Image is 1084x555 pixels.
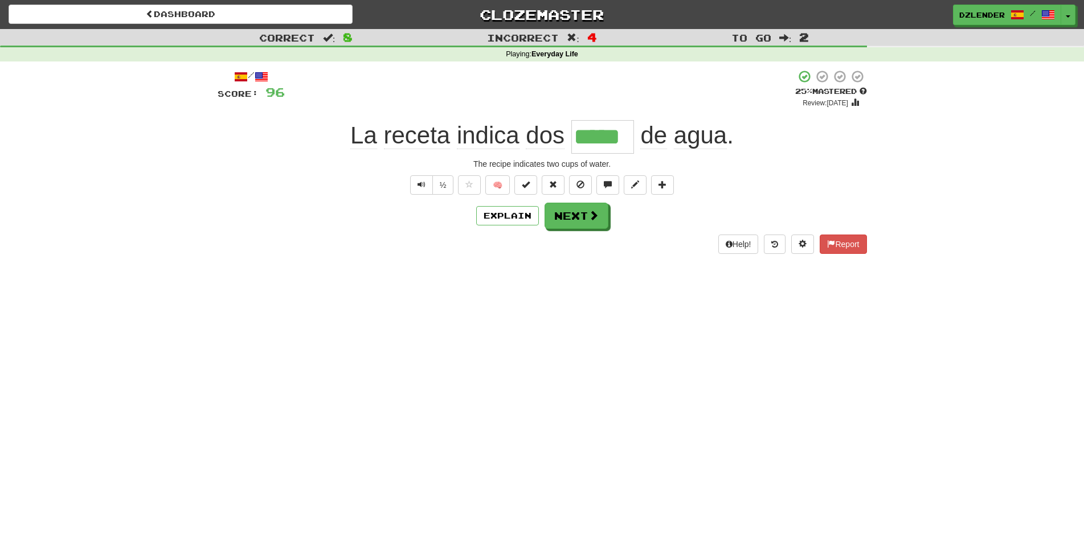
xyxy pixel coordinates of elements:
button: Report [820,235,866,254]
button: 🧠 [485,175,510,195]
button: Help! [718,235,759,254]
span: : [323,33,336,43]
button: Reset to 0% Mastered (alt+r) [542,175,565,195]
div: Text-to-speech controls [408,175,454,195]
strong: Everyday Life [531,50,578,58]
span: 4 [587,30,597,44]
span: . [634,122,734,149]
span: La [350,122,377,149]
span: 25 % [795,87,812,96]
span: 2 [799,30,809,44]
button: Next [545,203,608,229]
button: ½ [432,175,454,195]
span: / [1030,9,1036,17]
div: Mastered [795,87,867,97]
button: Add to collection (alt+a) [651,175,674,195]
span: dzlender [959,10,1005,20]
span: Incorrect [487,32,559,43]
span: : [567,33,579,43]
button: Discuss sentence (alt+u) [596,175,619,195]
a: dzlender / [953,5,1061,25]
button: Favorite sentence (alt+f) [458,175,481,195]
button: Round history (alt+y) [764,235,786,254]
button: Edit sentence (alt+d) [624,175,647,195]
span: To go [731,32,771,43]
small: Review: [DATE] [803,99,848,107]
span: Score: [218,89,259,98]
span: indica [457,122,519,149]
button: Explain [476,206,539,225]
button: Play sentence audio (ctl+space) [410,175,433,195]
span: Correct [259,32,315,43]
span: 96 [265,85,285,99]
span: 8 [343,30,353,44]
a: Dashboard [9,5,353,24]
span: dos [526,122,565,149]
div: The recipe indicates two cups of water. [218,158,867,170]
button: Ignore sentence (alt+i) [569,175,592,195]
span: receta [384,122,451,149]
span: : [779,33,792,43]
a: Clozemaster [370,5,714,24]
span: de [640,122,667,149]
span: agua [674,122,727,149]
div: / [218,69,285,84]
button: Set this sentence to 100% Mastered (alt+m) [514,175,537,195]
